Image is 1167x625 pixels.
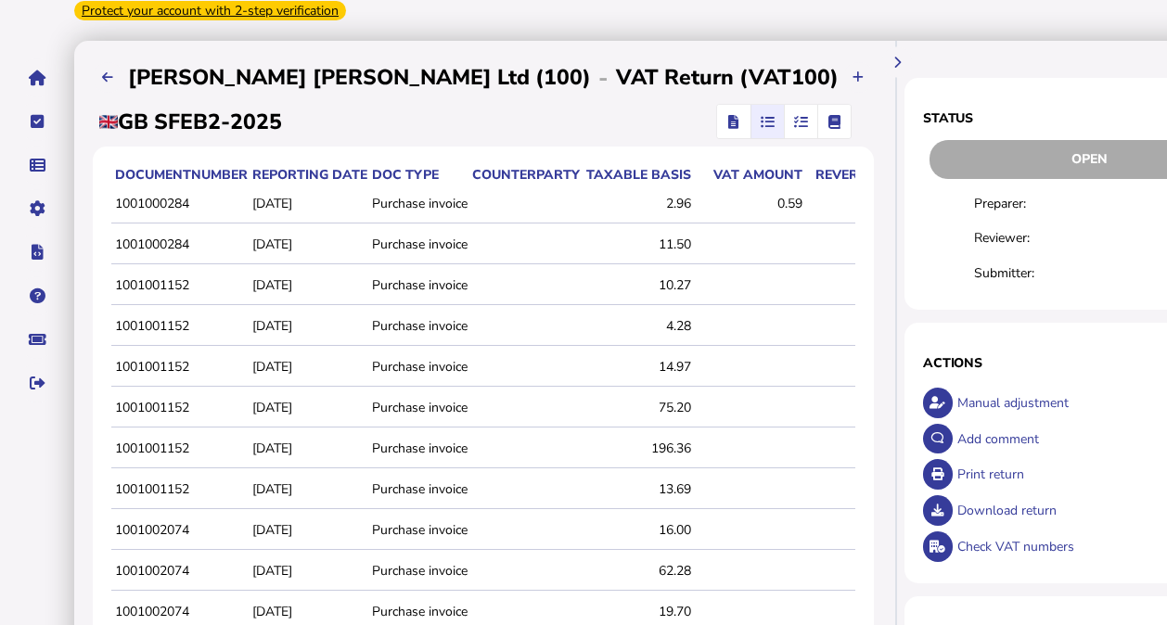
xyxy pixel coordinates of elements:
[584,562,691,580] div: 62.28
[584,480,691,498] div: 13.69
[111,225,249,264] td: 1001000284
[923,531,954,562] button: Check VAT numbers on return.
[923,459,954,490] button: Open printable view of return.
[368,389,468,427] td: Purchase invoice
[249,266,368,305] td: [DATE]
[74,1,346,20] div: From Oct 1, 2025, 2-step verification will be required to login. Set it up now...
[368,266,468,305] td: Purchase invoice
[368,225,468,264] td: Purchase invoice
[368,165,468,185] th: Doc type
[974,195,1062,212] div: Preparer:
[696,195,802,212] div: 0.59
[584,276,691,294] div: 10.27
[368,307,468,346] td: Purchase invoice
[249,470,368,509] td: [DATE]
[368,470,468,509] td: Purchase invoice
[249,348,368,387] td: [DATE]
[111,307,249,346] td: 1001001152
[750,105,784,138] mat-button-toggle: Reconcilliation view by document
[249,307,368,346] td: [DATE]
[584,603,691,620] div: 19.70
[923,388,954,418] button: Make an adjustment to this return.
[881,46,912,77] button: Hide
[249,429,368,468] td: [DATE]
[249,165,368,185] th: Reporting date
[717,105,750,138] mat-button-toggle: Return view
[584,317,691,335] div: 4.28
[249,511,368,550] td: [DATE]
[368,552,468,591] td: Purchase invoice
[18,189,57,228] button: Manage settings
[18,146,57,185] button: Data manager
[249,225,368,264] td: [DATE]
[817,105,851,138] mat-button-toggle: Ledger
[111,266,249,305] td: 1001001152
[368,511,468,550] td: Purchase invoice
[584,195,691,212] div: 2.96
[111,470,249,509] td: 1001001152
[99,108,282,136] h2: GB SFEB2-2025
[128,63,591,92] h2: [PERSON_NAME] [PERSON_NAME] Ltd (100)
[368,429,468,468] td: Purchase invoice
[18,58,57,97] button: Home
[807,166,914,184] div: Reversed VAT
[111,185,249,223] td: 1001000284
[584,440,691,457] div: 196.36
[696,166,802,184] div: VAT amount
[249,185,368,223] td: [DATE]
[974,264,1062,282] div: Submitter:
[93,62,123,93] button: Upload list
[111,389,249,427] td: 1001001152
[584,358,691,376] div: 14.97
[923,495,954,526] button: Download return
[18,364,57,402] button: Sign out
[111,511,249,550] td: 1001002074
[111,429,249,468] td: 1001001152
[111,165,249,185] th: documentNumber
[974,229,1062,247] div: Reviewer:
[18,320,57,359] button: Raise a support ticket
[923,424,954,454] button: Make a comment in the activity log.
[368,185,468,223] td: Purchase invoice
[368,348,468,387] td: Purchase invoice
[249,389,368,427] td: [DATE]
[99,115,118,129] img: gb.png
[616,63,839,92] h2: VAT Return (VAT100)
[18,233,57,272] button: Developer hub links
[591,63,616,93] div: -
[249,552,368,591] td: [DATE]
[18,102,57,141] button: Tasks
[30,165,45,166] i: Data manager
[584,236,691,253] div: 11.50
[468,165,581,185] th: Counterparty
[584,166,691,184] div: Taxable basis
[843,62,874,93] button: Upload transactions
[18,276,57,315] button: Help pages
[111,552,249,591] td: 1001002074
[784,105,817,138] mat-button-toggle: Reconcilliation view by tax code
[584,521,691,539] div: 16.00
[111,348,249,387] td: 1001001152
[584,399,691,416] div: 75.20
